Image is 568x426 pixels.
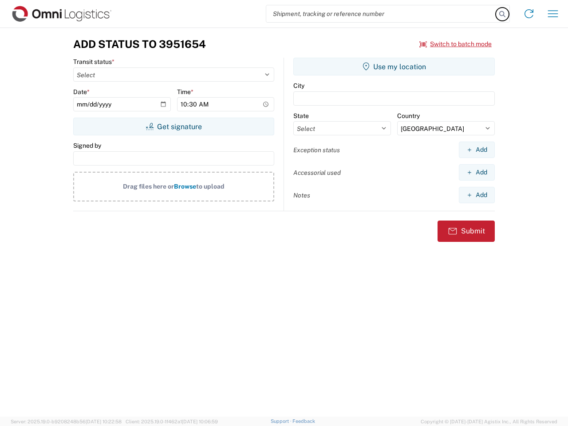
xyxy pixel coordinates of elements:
button: Add [459,142,495,158]
span: Copyright © [DATE]-[DATE] Agistix Inc., All Rights Reserved [421,418,557,426]
button: Use my location [293,58,495,75]
label: Transit status [73,58,114,66]
label: Exception status [293,146,340,154]
button: Add [459,187,495,203]
span: to upload [196,183,225,190]
span: Browse [174,183,196,190]
span: Server: 2025.19.0-b9208248b56 [11,419,122,424]
span: Drag files here or [123,183,174,190]
label: Country [397,112,420,120]
label: State [293,112,309,120]
label: Accessorial used [293,169,341,177]
label: Notes [293,191,310,199]
label: Date [73,88,90,96]
input: Shipment, tracking or reference number [266,5,496,22]
label: Signed by [73,142,101,150]
a: Support [271,418,293,424]
button: Submit [438,221,495,242]
label: Time [177,88,193,96]
a: Feedback [292,418,315,424]
span: [DATE] 10:22:58 [86,419,122,424]
button: Get signature [73,118,274,135]
span: Client: 2025.19.0-1f462a1 [126,419,218,424]
span: [DATE] 10:06:59 [182,419,218,424]
label: City [293,82,304,90]
h3: Add Status to 3951654 [73,38,206,51]
button: Switch to batch mode [419,37,492,51]
button: Add [459,164,495,181]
